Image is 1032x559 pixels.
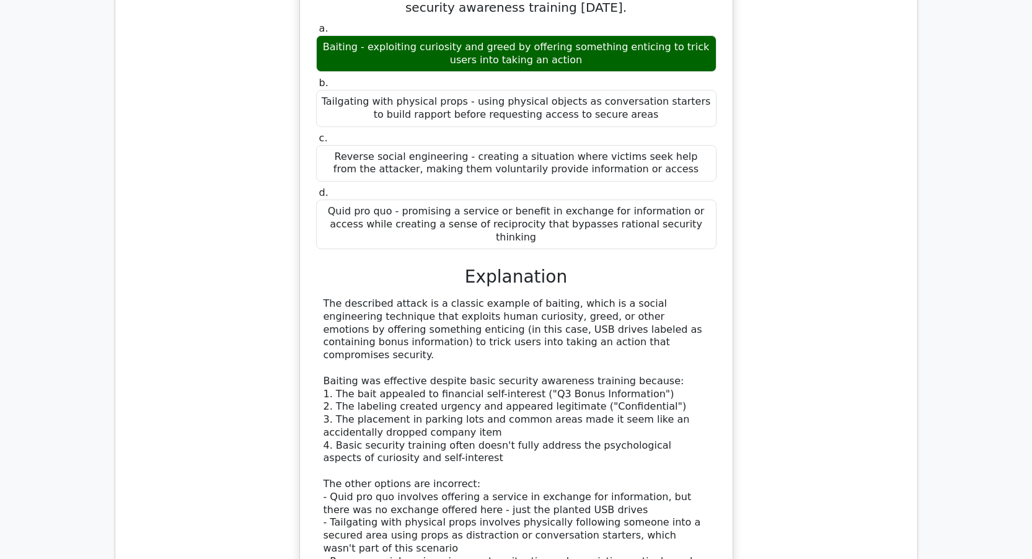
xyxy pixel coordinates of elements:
[316,200,717,249] div: Quid pro quo - promising a service or benefit in exchange for information or access while creatin...
[324,266,709,288] h3: Explanation
[316,90,717,127] div: Tailgating with physical props - using physical objects as conversation starters to build rapport...
[316,35,717,73] div: Baiting - exploiting curiosity and greed by offering something enticing to trick users into takin...
[319,77,329,89] span: b.
[319,187,329,198] span: d.
[319,22,329,34] span: a.
[319,132,328,144] span: c.
[316,145,717,182] div: Reverse social engineering - creating a situation where victims seek help from the attacker, maki...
